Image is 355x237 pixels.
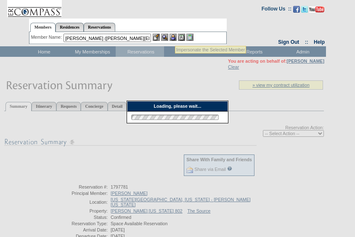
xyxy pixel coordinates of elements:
a: Help [314,39,325,45]
img: Follow us on Twitter [301,6,308,13]
a: Sign Out [278,39,299,45]
img: Subscribe to our YouTube Channel [309,6,324,13]
a: Reservations [84,23,115,32]
img: Reservations [178,34,185,41]
a: Follow us on Twitter [301,8,308,13]
img: Impersonate [170,34,177,41]
td: Follow Us :: [262,5,291,15]
a: Subscribe to our YouTube Channel [309,8,324,13]
a: Become our fan on Facebook [293,8,300,13]
img: b_calculator.gif [186,34,193,41]
span: :: [305,39,308,45]
img: loading.gif [129,113,221,121]
img: Become our fan on Facebook [293,6,300,13]
a: Members [30,23,56,32]
a: Residences [56,23,84,32]
img: b_edit.gif [153,34,160,41]
div: Loading, please wait... [127,101,228,112]
div: Member Name: [31,34,64,41]
img: View [161,34,168,41]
